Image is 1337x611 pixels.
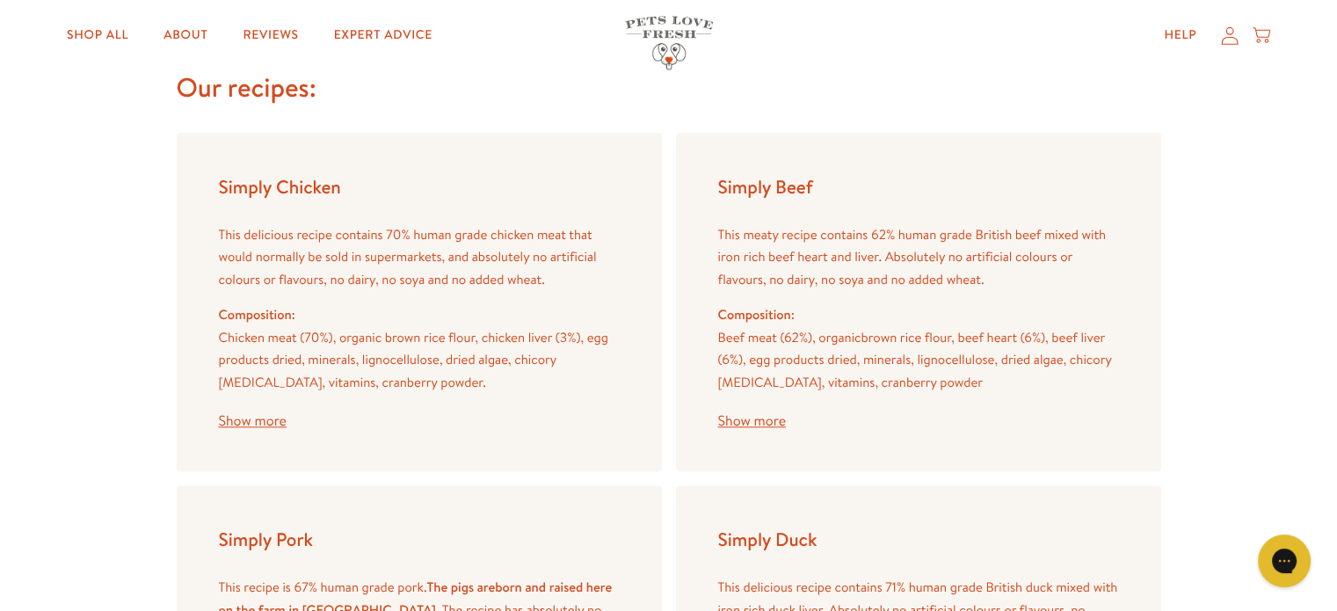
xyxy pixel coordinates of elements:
a: Help [1150,18,1210,53]
button: Show more [219,414,287,428]
strong: The pigs are [426,578,495,596]
a: Shop All [53,18,142,53]
p: This delicious recipe contains 70% human grade chicken meat that would normally be sold in superm... [219,223,620,291]
a: About [149,18,222,53]
h4: Simply Pork [219,527,620,551]
h4: Simply Beef [718,175,1119,199]
img: Pets Love Fresh [625,16,713,69]
button: Show more [718,414,786,428]
a: Expert Advice [320,18,447,53]
h4: Composition: [219,303,620,326]
h4: Simply Chicken [219,175,620,199]
span: Beef meat (62%), organic brown rice flour, beef heart (6%), beef liver (6%), egg products dried, ... [718,328,1112,391]
p: Chicken meat (70%), organic brown rice flour, chicken liver (3%), egg products dried, minerals, l... [219,326,620,394]
p: This meaty recipe contains 62% human grade British beef mixed with iron rich beef heart and liver... [718,223,1119,291]
h4: Simply Duck [718,527,1119,551]
h3: Our recipes: [177,70,1161,105]
iframe: Gorgias live chat messenger [1249,528,1319,593]
h4: Composition: [718,303,1119,326]
a: Reviews [229,18,312,53]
